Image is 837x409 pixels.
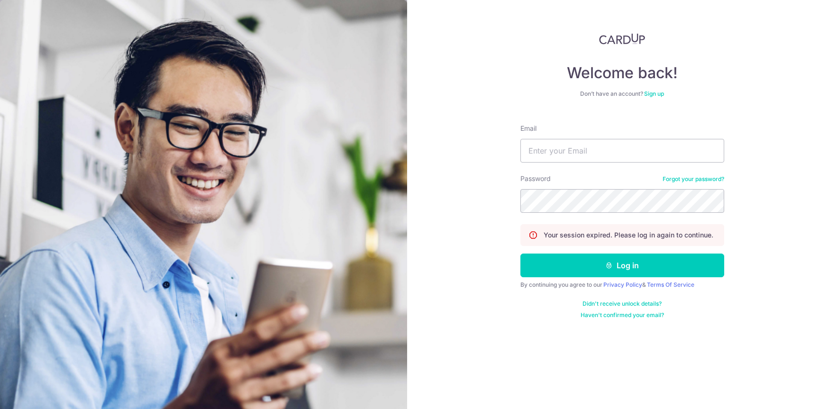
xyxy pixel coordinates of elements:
[520,174,551,183] label: Password
[582,300,662,308] a: Didn't receive unlock details?
[520,281,724,289] div: By continuing you agree to our &
[599,33,646,45] img: CardUp Logo
[581,311,664,319] a: Haven't confirmed your email?
[520,90,724,98] div: Don’t have an account?
[520,64,724,82] h4: Welcome back!
[644,90,664,97] a: Sign up
[520,254,724,277] button: Log in
[603,281,642,288] a: Privacy Policy
[520,139,724,163] input: Enter your Email
[647,281,694,288] a: Terms Of Service
[663,175,724,183] a: Forgot your password?
[544,230,713,240] p: Your session expired. Please log in again to continue.
[520,124,537,133] label: Email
